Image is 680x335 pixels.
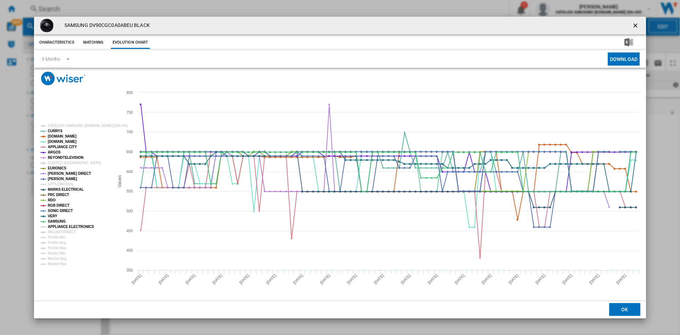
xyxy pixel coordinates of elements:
tspan: [DATE] [561,273,573,285]
tspan: 500 [126,209,133,213]
tspan: 750 [126,110,133,115]
tspan: CURRYS [48,129,63,133]
button: Characteristics [38,36,76,49]
button: Matching [78,36,109,49]
button: OK [609,303,640,316]
tspan: VERY [48,214,57,218]
tspan: [DATE] [211,273,223,285]
tspan: 700 [126,130,133,134]
tspan: [DATE] [481,273,492,285]
img: excel-24x24.png [624,38,633,46]
tspan: [DOMAIN_NAME] [48,140,76,144]
tspan: RDO [48,198,56,202]
h4: SAMSUNG DV90CGC0A0ABEU BLACK [61,22,150,29]
tspan: [DATE] [238,273,250,285]
tspan: [DATE] [292,273,304,285]
tspan: COSTCO [GEOGRAPHIC_DATA] [48,161,101,165]
tspan: APPLIANCE CITY [48,145,77,149]
tspan: [DATE] [185,273,196,285]
tspan: [DATE] [319,273,331,285]
img: 3416275_R_Z001A [40,18,54,33]
tspan: [DATE] [427,273,438,285]
tspan: SAMSUNG [48,219,66,223]
tspan: [DATE] [131,273,142,285]
tspan: BEYONDTELEVISION [48,156,84,160]
tspan: 800 [126,90,133,95]
tspan: 650 [126,150,133,154]
tspan: [DOMAIN_NAME] [48,134,76,138]
tspan: Profile Avg [48,241,66,245]
tspan: 400 [126,248,133,252]
button: Download in Excel [613,36,644,49]
tspan: [DATE] [373,273,385,285]
div: 3 Months [42,56,60,62]
tspan: RGB DIRECT [48,203,69,207]
tspan: [DATE] [454,273,465,285]
tspan: 550 [126,189,133,193]
tspan: Market Min [48,251,66,255]
tspan: [DATE] [346,273,358,285]
ng-md-icon: getI18NText('BUTTONS.CLOSE_DIALOG') [632,22,640,30]
tspan: [DATE] [508,273,519,285]
tspan: RELIANTDIRECT [48,230,76,234]
tspan: EURONICS [48,166,66,170]
tspan: 600 [126,169,133,174]
tspan: [PERSON_NAME] [48,177,77,181]
tspan: [DATE] [615,273,627,285]
tspan: Profile Max [48,246,67,250]
tspan: [PERSON_NAME] DIRECT [48,172,91,175]
tspan: PRC DIRECT [48,193,69,197]
tspan: [DATE] [265,273,277,285]
button: Evolution chart [111,36,150,49]
tspan: Market Avg [48,257,66,261]
tspan: Values [117,175,122,188]
md-dialog: Product popup [34,17,646,318]
tspan: ARGOS [48,150,61,154]
tspan: SONIC DIRECT [48,209,73,213]
tspan: MARKS ELECTRICAL [48,188,84,191]
button: getI18NText('BUTTONS.CLOSE_DIALOG') [629,18,643,33]
tspan: [DATE] [400,273,412,285]
tspan: LITTLEWOODS [48,182,73,186]
tspan: Market Max [48,262,67,266]
tspan: Profile Min [48,235,66,239]
tspan: 350 [126,268,133,272]
tspan: [DATE] [588,273,600,285]
button: Download [608,52,640,66]
tspan: [DATE] [158,273,169,285]
tspan: CATALOG SAMSUNG [DOMAIN_NAME] (DA+AV) [48,124,128,128]
img: logo_wiser_300x94.png [41,72,85,85]
tspan: APPLIANCE ELECTRONICS [48,225,94,229]
tspan: 450 [126,229,133,233]
tspan: [DATE] [534,273,546,285]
